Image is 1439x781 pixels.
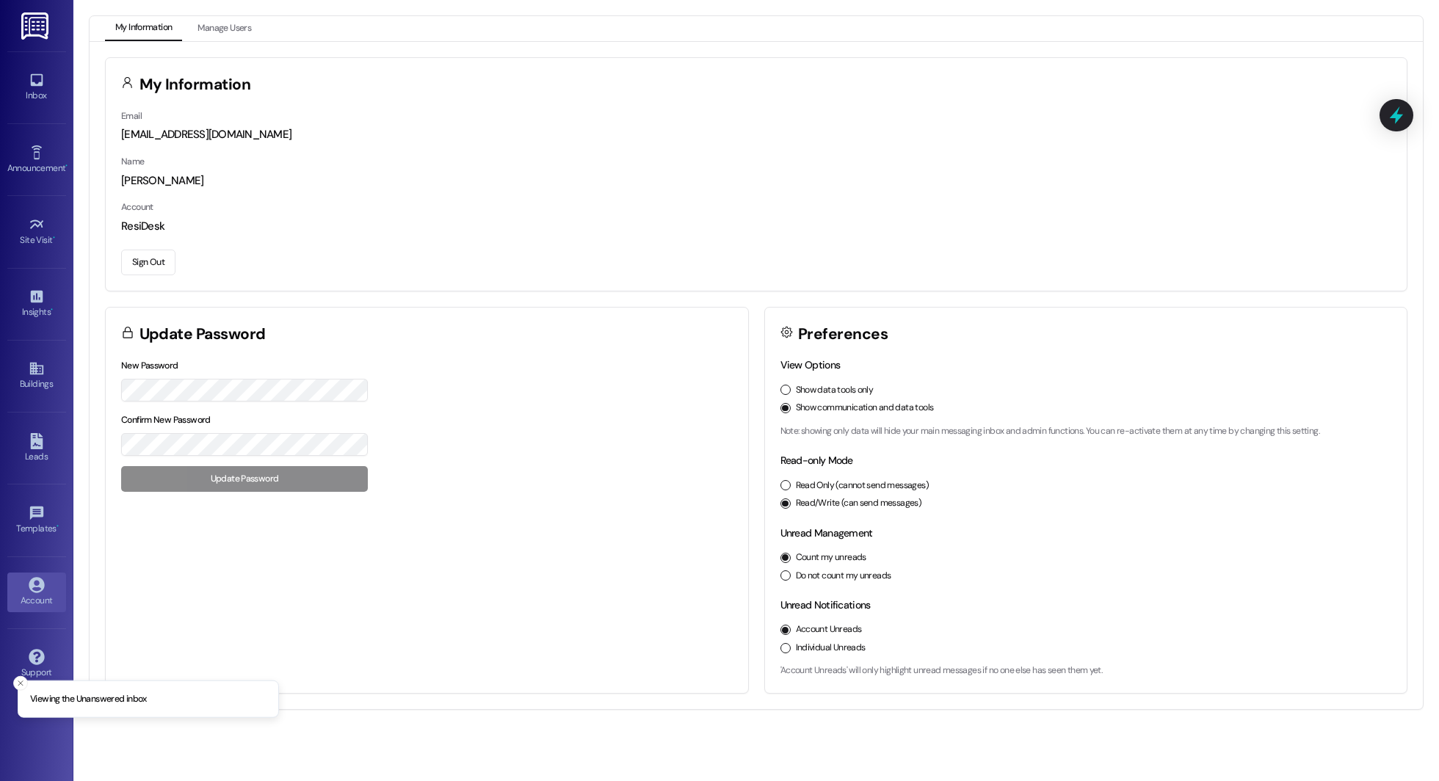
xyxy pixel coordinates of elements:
label: New Password [121,360,178,371]
label: Read/Write (can send messages) [796,497,922,510]
label: Unread Notifications [780,598,871,611]
label: Confirm New Password [121,414,211,426]
button: Close toast [13,675,28,690]
a: Support [7,644,66,684]
button: My Information [105,16,182,41]
a: Inbox [7,68,66,107]
h3: Update Password [139,327,266,342]
h3: Preferences [798,327,888,342]
button: Manage Users [187,16,261,41]
span: • [65,161,68,171]
div: [PERSON_NAME] [121,173,1391,189]
label: Show data tools only [796,384,874,397]
span: • [51,305,53,315]
label: Individual Unreads [796,642,866,655]
p: Note: showing only data will hide your main messaging inbox and admin functions. You can re-activ... [780,425,1392,438]
label: Account Unreads [796,623,862,636]
p: Viewing the Unanswered inbox [30,692,147,705]
label: Count my unreads [796,551,866,564]
label: Show communication and data tools [796,402,934,415]
span: • [57,521,59,531]
a: Insights • [7,284,66,324]
h3: My Information [139,77,251,92]
div: ResiDesk [121,219,1391,234]
button: Sign Out [121,250,175,275]
a: Site Visit • [7,212,66,252]
label: View Options [780,358,841,371]
a: Account [7,573,66,612]
a: Leads [7,429,66,468]
p: 'Account Unreads' will only highlight unread messages if no one else has seen them yet. [780,664,1392,678]
img: ResiDesk Logo [21,12,51,40]
a: Templates • [7,501,66,540]
span: • [53,233,55,243]
label: Read-only Mode [780,454,853,467]
div: [EMAIL_ADDRESS][DOMAIN_NAME] [121,127,1391,142]
label: Email [121,110,142,122]
label: Do not count my unreads [796,570,891,583]
a: Buildings [7,356,66,396]
label: Name [121,156,145,167]
label: Account [121,201,153,213]
label: Read Only (cannot send messages) [796,479,929,493]
label: Unread Management [780,526,873,540]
